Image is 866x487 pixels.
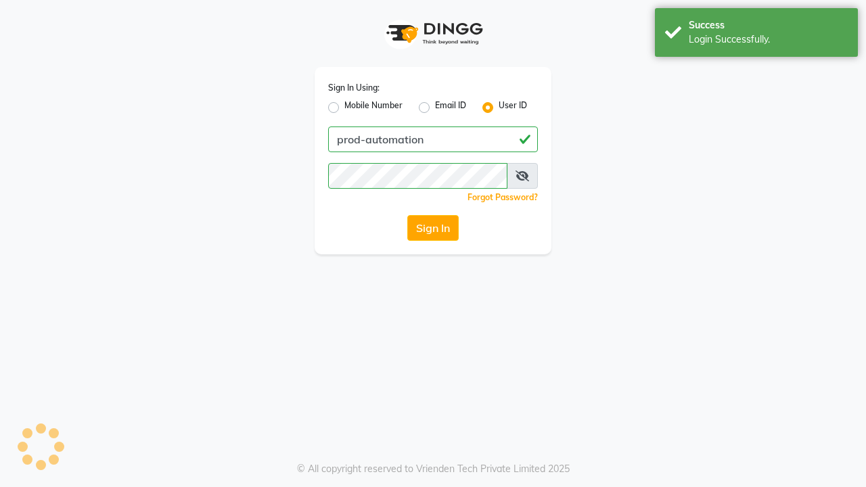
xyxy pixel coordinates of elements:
[344,99,403,116] label: Mobile Number
[407,215,459,241] button: Sign In
[328,82,380,94] label: Sign In Using:
[328,163,507,189] input: Username
[379,14,487,53] img: logo1.svg
[328,126,538,152] input: Username
[499,99,527,116] label: User ID
[689,18,848,32] div: Success
[468,192,538,202] a: Forgot Password?
[435,99,466,116] label: Email ID
[689,32,848,47] div: Login Successfully.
